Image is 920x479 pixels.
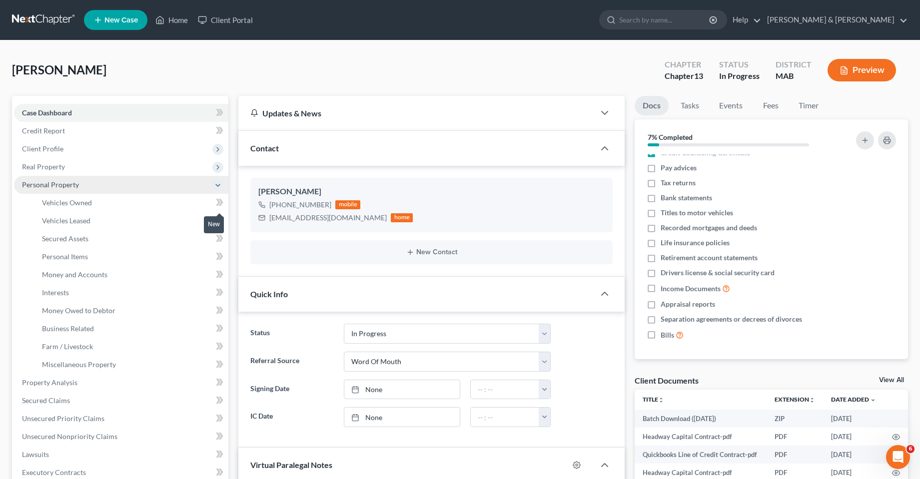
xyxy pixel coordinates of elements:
[34,230,228,248] a: Secured Assets
[661,193,712,203] span: Bank statements
[250,460,332,470] span: Virtual Paralegal Notes
[665,70,703,82] div: Chapter
[661,299,715,309] span: Appraisal reports
[22,180,79,189] span: Personal Property
[828,59,896,81] button: Preview
[22,108,72,117] span: Case Dashboard
[14,446,228,464] a: Lawsuits
[907,445,915,453] span: 6
[22,450,49,459] span: Lawsuits
[648,133,693,141] strong: 7% Completed
[870,397,876,403] i: expand_more
[245,352,338,372] label: Referral Source
[823,446,884,464] td: [DATE]
[250,108,583,118] div: Updates & News
[14,428,228,446] a: Unsecured Nonpriority Claims
[728,11,761,29] a: Help
[767,446,823,464] td: PDF
[245,324,338,344] label: Status
[661,268,775,278] span: Drivers license & social security card
[245,380,338,400] label: Signing Date
[42,234,88,243] span: Secured Assets
[471,408,539,427] input: -- : --
[42,270,107,279] span: Money and Accounts
[661,163,697,173] span: Pay advices
[635,428,767,446] td: Headway Capital Contract-pdf
[335,200,360,209] div: mobile
[22,162,65,171] span: Real Property
[34,356,228,374] a: Miscellaneous Property
[635,96,669,115] a: Docs
[635,375,699,386] div: Client Documents
[269,200,331,210] div: [PHONE_NUMBER]
[661,330,674,340] span: Bills
[269,213,387,223] div: [EMAIL_ADDRESS][DOMAIN_NAME]
[775,396,815,403] a: Extensionunfold_more
[661,314,802,324] span: Separation agreements or decrees of divorces
[22,414,104,423] span: Unsecured Priority Claims
[823,410,884,428] td: [DATE]
[635,410,767,428] td: Batch Download ([DATE])
[12,62,106,77] span: [PERSON_NAME]
[258,186,605,198] div: [PERSON_NAME]
[22,144,63,153] span: Client Profile
[879,377,904,384] a: View All
[104,16,138,24] span: New Case
[762,11,908,29] a: [PERSON_NAME] & [PERSON_NAME]
[22,396,70,405] span: Secured Claims
[14,392,228,410] a: Secured Claims
[809,397,815,403] i: unfold_more
[22,432,117,441] span: Unsecured Nonpriority Claims
[719,70,760,82] div: In Progress
[150,11,193,29] a: Home
[204,216,224,233] div: New
[193,11,258,29] a: Client Portal
[14,104,228,122] a: Case Dashboard
[344,380,460,399] a: None
[776,70,812,82] div: MAB
[661,208,733,218] span: Titles to motor vehicles
[391,213,413,222] div: home
[250,289,288,299] span: Quick Info
[250,143,279,153] span: Contact
[14,122,228,140] a: Credit Report
[42,360,116,369] span: Miscellaneous Property
[694,71,703,80] span: 13
[661,178,696,188] span: Tax returns
[673,96,707,115] a: Tasks
[258,248,605,256] button: New Contact
[34,194,228,212] a: Vehicles Owned
[471,380,539,399] input: -- : --
[34,212,228,230] a: Vehicles Leased
[245,407,338,427] label: IC Date
[711,96,751,115] a: Events
[831,396,876,403] a: Date Added expand_more
[42,198,92,207] span: Vehicles Owned
[34,284,228,302] a: Interests
[791,96,827,115] a: Timer
[42,252,88,261] span: Personal Items
[42,306,115,315] span: Money Owed to Debtor
[34,302,228,320] a: Money Owed to Debtor
[22,468,86,477] span: Executory Contracts
[635,446,767,464] td: Quickbooks Line of Credit Contract-pdf
[643,396,664,403] a: Titleunfold_more
[776,59,812,70] div: District
[658,397,664,403] i: unfold_more
[661,284,721,294] span: Income Documents
[767,428,823,446] td: PDF
[661,238,730,248] span: Life insurance policies
[42,288,69,297] span: Interests
[34,320,228,338] a: Business Related
[823,428,884,446] td: [DATE]
[22,126,65,135] span: Credit Report
[14,374,228,392] a: Property Analysis
[34,338,228,356] a: Farm / Livestock
[755,96,787,115] a: Fees
[619,10,711,29] input: Search by name...
[34,266,228,284] a: Money and Accounts
[767,410,823,428] td: ZIP
[22,378,77,387] span: Property Analysis
[719,59,760,70] div: Status
[886,445,910,469] iframe: Intercom live chat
